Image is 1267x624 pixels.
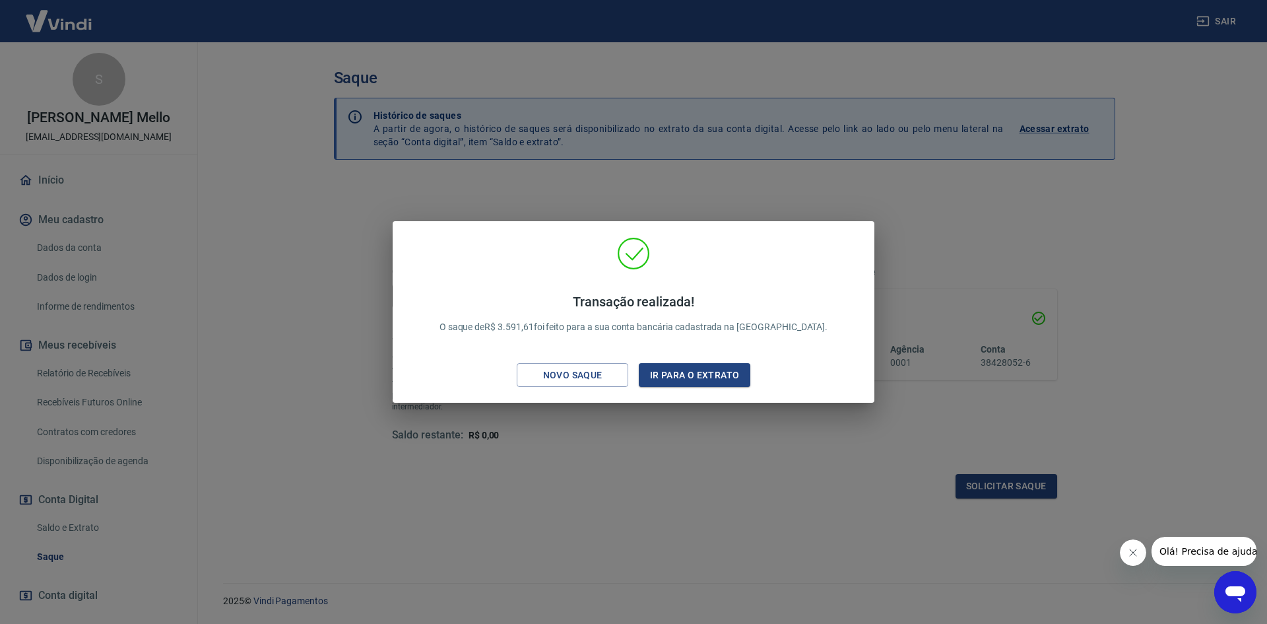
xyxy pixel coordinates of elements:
[1214,571,1256,613] iframe: Botão para abrir a janela de mensagens
[1152,537,1256,566] iframe: Mensagem da empresa
[439,294,828,334] p: O saque de R$ 3.591,61 foi feito para a sua conta bancária cadastrada na [GEOGRAPHIC_DATA].
[439,294,828,310] h4: Transação realizada!
[639,363,750,388] button: Ir para o extrato
[517,363,628,388] button: Novo saque
[527,367,618,384] div: Novo saque
[1120,539,1146,566] iframe: Fechar mensagem
[8,9,111,20] span: Olá! Precisa de ajuda?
